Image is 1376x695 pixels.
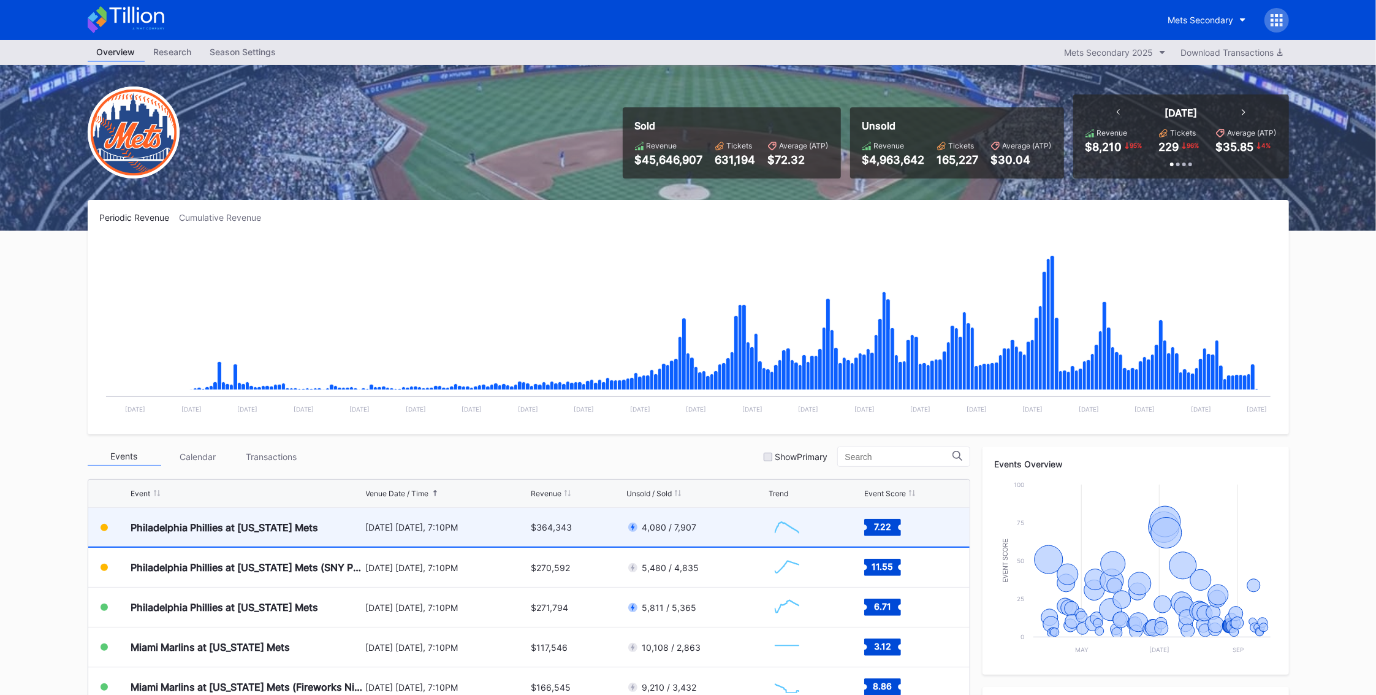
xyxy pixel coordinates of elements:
text: [DATE] [1022,405,1043,413]
div: $72.32 [768,153,829,166]
div: Trend [769,489,788,498]
text: [DATE] [1247,405,1267,413]
text: 75 [1017,519,1024,526]
div: Unsold [862,120,1052,132]
div: $8,210 [1085,140,1122,153]
svg: Chart title [769,552,805,583]
text: 50 [1017,557,1024,564]
div: Unsold / Sold [626,489,672,498]
div: 4 % [1261,140,1272,150]
div: [DATE] [1165,107,1197,119]
text: [DATE] [854,405,875,413]
div: [DATE] [DATE], 7:10PM [366,522,528,532]
a: Research [145,43,201,62]
div: Philadelphia Phillies at [US_STATE] Mets [131,601,319,613]
text: [DATE] [1135,405,1155,413]
text: [DATE] [967,405,987,413]
div: Tickets [949,141,975,150]
text: [DATE] [518,405,538,413]
text: [DATE] [125,405,145,413]
svg: Chart title [769,512,805,543]
text: Sep [1232,646,1243,653]
a: Season Settings [201,43,286,62]
text: [DATE] [686,405,706,413]
text: [DATE] [742,405,762,413]
div: Average (ATP) [1003,141,1052,150]
div: Events Overview [995,459,1277,469]
div: Miami Marlins at [US_STATE] Mets [131,641,291,653]
div: 96 % [1186,140,1201,150]
div: Season Settings [201,43,286,61]
svg: Chart title [995,478,1277,662]
text: 25 [1017,595,1024,602]
div: Show Primary [775,451,828,462]
div: 5,480 / 4,835 [642,563,699,573]
text: 7.22 [874,521,891,531]
div: Tickets [727,141,753,150]
text: May [1075,646,1089,653]
div: Transactions [235,447,308,466]
text: [DATE] [181,405,202,413]
text: [DATE] [294,405,314,413]
div: Cumulative Revenue [180,212,272,223]
text: [DATE] [910,405,930,413]
div: Tickets [1171,128,1196,137]
text: 8.86 [873,681,892,691]
div: Mets Secondary [1168,15,1234,25]
div: $30.04 [991,153,1052,166]
text: 6.71 [874,601,891,612]
div: Sold [635,120,829,132]
div: $166,545 [531,682,571,693]
div: Philadelphia Phillies at [US_STATE] Mets (SNY Players Pins Featuring [PERSON_NAME], [PERSON_NAME]... [131,561,363,574]
text: Event Score [1002,539,1008,583]
div: 10,108 / 2,863 [642,642,701,653]
svg: Chart title [100,238,1277,422]
div: Download Transactions [1181,47,1283,58]
svg: Chart title [769,632,805,662]
div: $117,546 [531,642,568,653]
div: [DATE] [DATE], 7:10PM [366,602,528,613]
div: 95 % [1129,140,1144,150]
div: Miami Marlins at [US_STATE] Mets (Fireworks Night) [131,681,363,693]
div: Average (ATP) [780,141,829,150]
text: [DATE] [237,405,257,413]
div: $364,343 [531,522,572,532]
text: [DATE] [462,405,482,413]
div: Average (ATP) [1228,128,1277,137]
div: $4,963,642 [862,153,925,166]
div: [DATE] [DATE], 7:10PM [366,682,528,693]
div: 5,811 / 5,365 [642,602,696,613]
div: Venue Date / Time [366,489,429,498]
div: Mets Secondary 2025 [1065,47,1154,58]
div: Calendar [161,447,235,466]
div: $270,592 [531,563,570,573]
div: 229 [1159,140,1179,153]
text: [DATE] [1149,646,1169,653]
button: Mets Secondary [1159,9,1255,31]
div: $35.85 [1216,140,1254,153]
div: Research [145,43,201,61]
text: [DATE] [574,405,594,413]
text: [DATE] [629,405,650,413]
text: [DATE] [1079,405,1099,413]
a: Overview [88,43,145,62]
div: Event [131,489,151,498]
div: Revenue [874,141,905,150]
div: $271,794 [531,602,568,613]
div: Events [88,447,161,466]
div: Revenue [647,141,677,150]
div: $45,646,907 [635,153,703,166]
input: Search [845,452,952,462]
div: [DATE] [DATE], 7:10PM [366,642,528,653]
text: 11.55 [872,561,894,572]
div: 4,080 / 7,907 [642,522,696,532]
text: 100 [1014,481,1024,488]
text: [DATE] [406,405,426,413]
text: [DATE] [1191,405,1211,413]
div: Periodic Revenue [100,212,180,223]
button: Download Transactions [1175,44,1289,61]
div: Philadelphia Phillies at [US_STATE] Mets [131,521,319,534]
div: Revenue [1097,128,1128,137]
div: [DATE] [DATE], 7:10PM [366,563,528,573]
